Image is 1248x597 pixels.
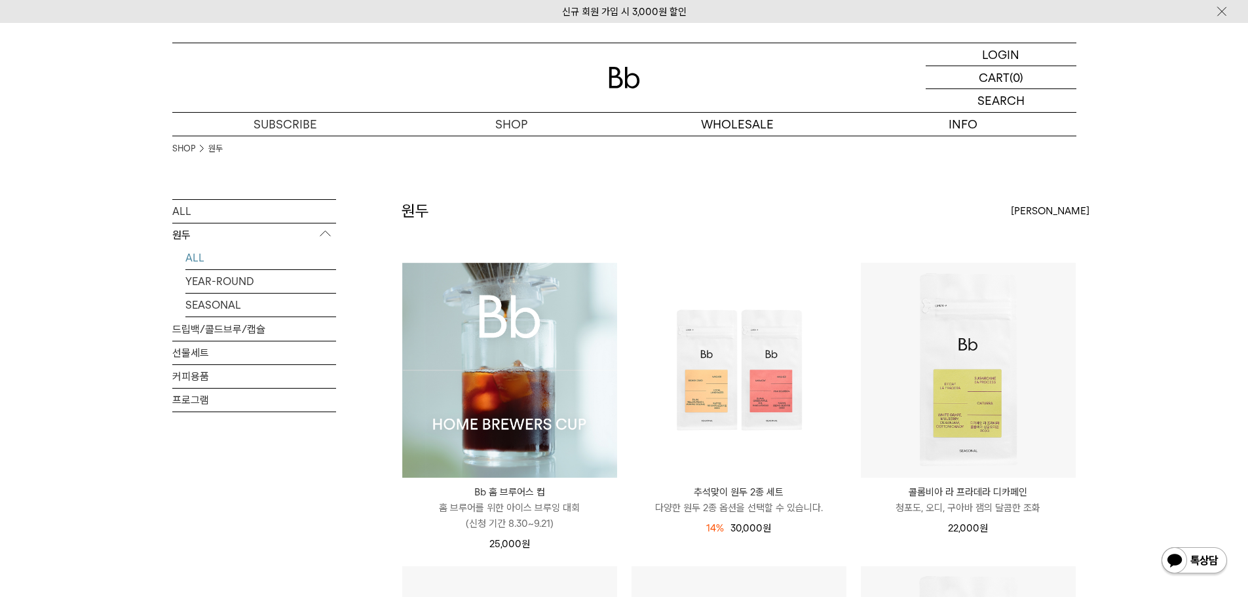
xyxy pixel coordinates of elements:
p: LOGIN [982,43,1019,66]
img: 콜롬비아 라 프라데라 디카페인 [861,263,1076,478]
p: INFO [850,113,1076,136]
a: 선물세트 [172,341,336,364]
p: 청포도, 오디, 구아바 잼의 달콤한 조화 [861,500,1076,516]
span: 원 [979,522,988,534]
a: ALL [185,246,336,269]
span: 25,000 [489,538,530,550]
a: 프로그램 [172,389,336,412]
a: SHOP [172,142,195,155]
img: 추석맞이 원두 2종 세트 [632,263,846,478]
p: SEARCH [977,89,1025,112]
a: CART (0) [926,66,1076,89]
a: 커피용품 [172,365,336,388]
p: 원두 [172,223,336,247]
span: 30,000 [730,522,771,534]
a: YEAR-ROUND [185,270,336,293]
a: Bb 홈 브루어스 컵 홈 브루어를 위한 아이스 브루잉 대회(신청 기간 8.30~9.21) [402,484,617,531]
p: 추석맞이 원두 2종 세트 [632,484,846,500]
p: Bb 홈 브루어스 컵 [402,484,617,500]
a: 원두 [208,142,223,155]
a: SEASONAL [185,294,336,317]
p: 홈 브루어를 위한 아이스 브루잉 대회 (신청 기간 8.30~9.21) [402,500,617,531]
p: 다양한 원두 2종 옵션을 선택할 수 있습니다. [632,500,846,516]
a: 추석맞이 원두 2종 세트 다양한 원두 2종 옵션을 선택할 수 있습니다. [632,484,846,516]
img: Bb 홈 브루어스 컵 [402,263,617,478]
span: 원 [521,538,530,550]
h2: 원두 [402,200,429,222]
p: (0) [1010,66,1023,88]
p: WHOLESALE [624,113,850,136]
a: 신규 회원 가입 시 3,000원 할인 [562,6,687,18]
div: 14% [706,520,724,536]
a: SHOP [398,113,624,136]
p: CART [979,66,1010,88]
a: LOGIN [926,43,1076,66]
a: 콜롬비아 라 프라데라 디카페인 청포도, 오디, 구아바 잼의 달콤한 조화 [861,484,1076,516]
span: [PERSON_NAME] [1011,203,1089,219]
img: 로고 [609,67,640,88]
span: 원 [763,522,771,534]
a: SUBSCRIBE [172,113,398,136]
p: 콜롬비아 라 프라데라 디카페인 [861,484,1076,500]
a: 드립백/콜드브루/캡슐 [172,318,336,341]
img: 카카오톡 채널 1:1 채팅 버튼 [1160,546,1228,577]
span: 22,000 [948,522,988,534]
a: ALL [172,200,336,223]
